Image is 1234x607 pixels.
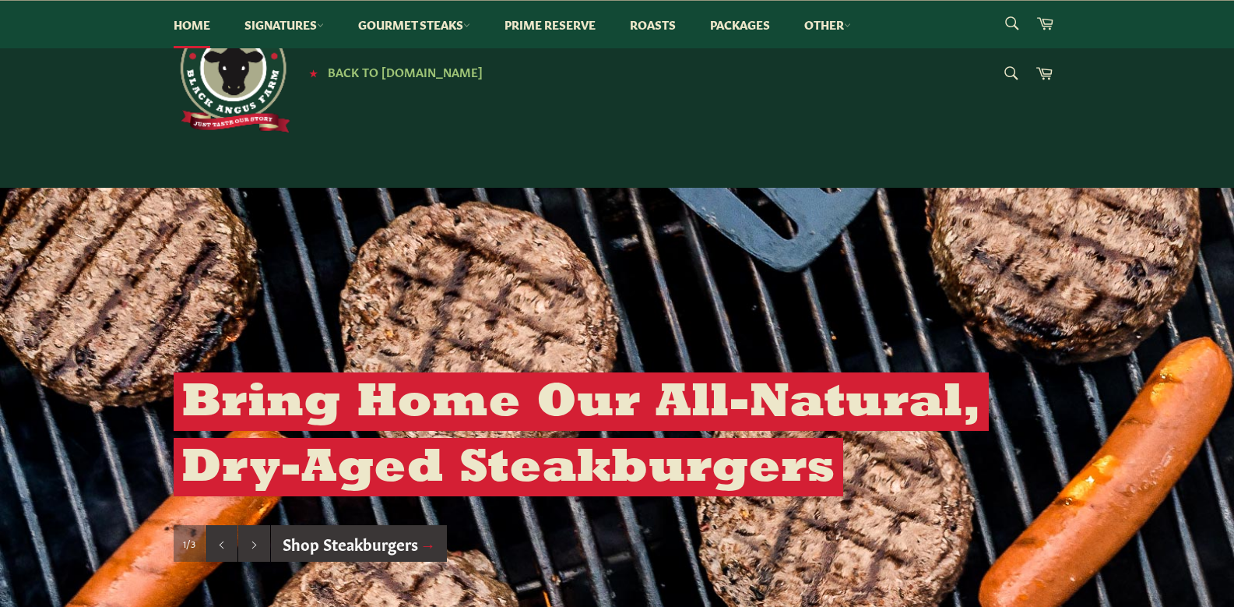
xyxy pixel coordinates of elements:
a: ★ Back to [DOMAIN_NAME] [301,66,483,79]
a: Signatures [229,1,339,48]
img: Roseda Beef [174,16,290,132]
a: Packages [694,1,786,48]
a: Gourmet Steaks [343,1,486,48]
a: Shop Steakburgers [271,525,448,563]
span: ★ [309,66,318,79]
a: Home [158,1,226,48]
a: Roasts [614,1,691,48]
a: Prime Reserve [489,1,611,48]
button: Previous slide [206,525,237,563]
button: Next slide [238,525,270,563]
a: Other [789,1,867,48]
span: 1/3 [183,537,195,550]
span: Back to [DOMAIN_NAME] [328,63,483,79]
div: Slide 1, current [174,525,205,563]
span: → [420,532,436,554]
h2: Bring Home Our All-Natural, Dry-Aged Steakburgers [174,372,989,496]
